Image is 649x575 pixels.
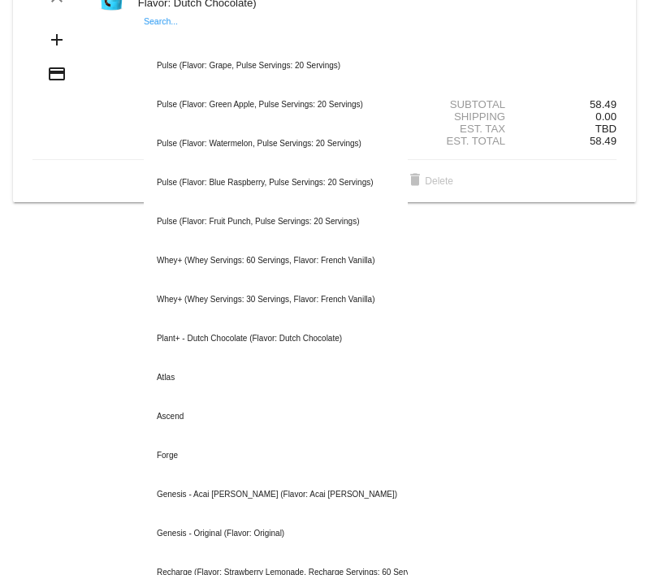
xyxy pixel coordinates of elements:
span: TBD [595,123,617,135]
div: Genesis - Original (Flavor: Original) [144,514,408,553]
button: Delete [392,166,466,196]
div: Whey+ (Whey Servings: 60 Servings, Flavor: French Vanilla) [144,241,408,280]
div: Est. Tax [422,123,519,135]
div: Pulse (Flavor: Grape, Pulse Servings: 20 Servings) [144,46,408,85]
mat-icon: delete [405,171,425,191]
div: Forge [144,436,408,475]
span: Delete [405,175,453,187]
div: Pulse (Flavor: Blue Raspberry, Pulse Servings: 20 Servings) [144,163,408,202]
span: 58.49 [590,135,617,147]
div: 58.49 [519,98,617,110]
div: Pulse (Flavor: Watermelon, Pulse Servings: 20 Servings) [144,124,408,163]
span: 0.00 [595,110,617,123]
div: Pulse (Flavor: Fruit Punch, Pulse Servings: 20 Servings) [144,202,408,241]
div: Genesis - Acai [PERSON_NAME] (Flavor: Acai [PERSON_NAME]) [144,475,408,514]
div: Est. Total [422,135,519,147]
div: Ascend [144,397,408,436]
div: Atlas [144,358,408,397]
div: Pulse (Flavor: Green Apple, Pulse Servings: 20 Servings) [144,85,408,124]
input: Search... [144,32,408,45]
div: Subtotal [422,98,519,110]
div: Plant+ - Dutch Chocolate (Flavor: Dutch Chocolate) [144,319,408,358]
div: Whey+ (Whey Servings: 30 Servings, Flavor: French Vanilla) [144,280,408,319]
mat-icon: add [47,30,67,50]
div: Shipping [422,110,519,123]
mat-icon: credit_card [47,64,67,84]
